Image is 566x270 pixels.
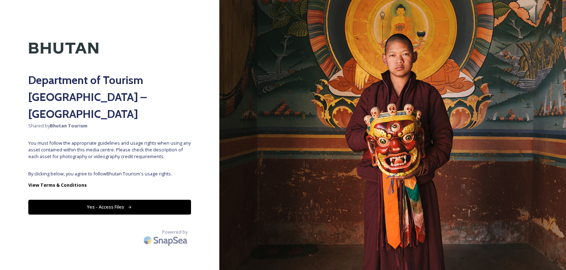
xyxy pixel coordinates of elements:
[28,182,87,188] strong: View Terms & Conditions
[28,122,191,129] span: Shared by
[141,232,191,248] img: SnapSea Logo
[28,200,191,214] button: Yes - Access Files
[28,28,99,68] img: Kingdom-of-Bhutan-Logo.png
[28,72,191,122] h2: Department of Tourism [GEOGRAPHIC_DATA] – [GEOGRAPHIC_DATA]
[28,140,191,160] span: You must follow the appropriate guidelines and usage rights when using any asset contained within...
[28,170,191,177] span: By clicking below, you agree to follow Bhutan Tourism 's usage rights.
[28,181,191,189] a: View Terms & Conditions
[162,229,187,235] span: Powered by
[50,122,87,129] strong: Bhutan Tourism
